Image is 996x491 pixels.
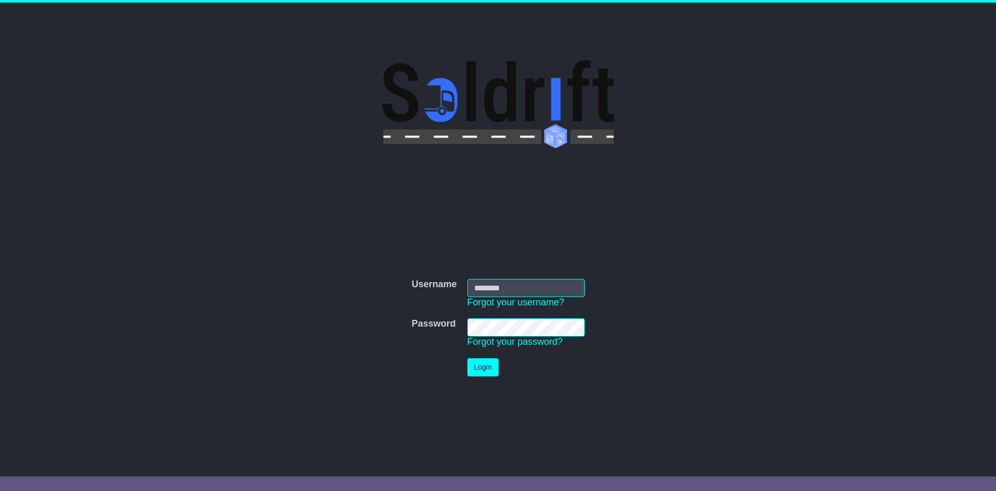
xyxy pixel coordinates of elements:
label: Password [411,318,455,330]
a: Forgot your username? [467,297,564,307]
img: Soldrift Pty Ltd [382,60,613,148]
a: Forgot your password? [467,336,563,347]
label: Username [411,279,457,290]
button: Login [467,358,499,376]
